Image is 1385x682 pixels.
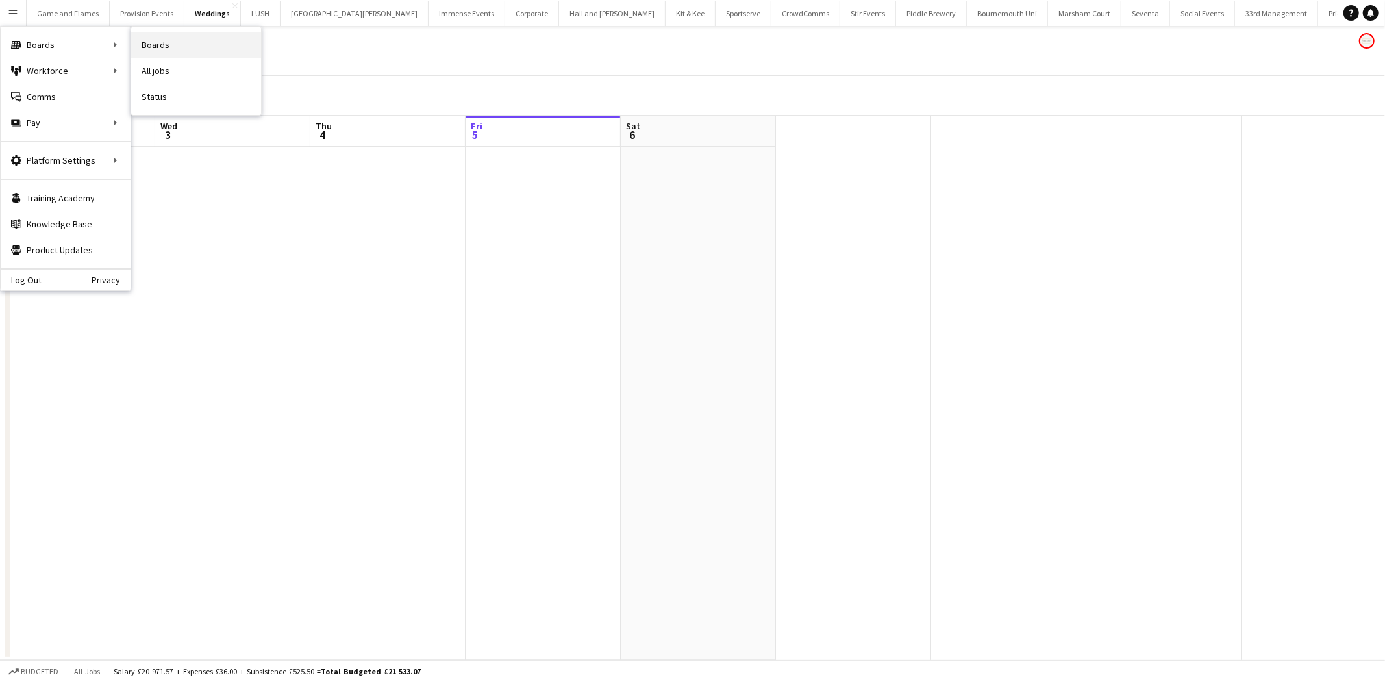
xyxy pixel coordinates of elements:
a: Comms [1,84,131,110]
div: Pay [1,110,131,136]
a: Status [131,84,261,110]
div: Workforce [1,58,131,84]
button: Hall and [PERSON_NAME] [559,1,666,26]
span: Total Budgeted £21 533.07 [321,666,421,676]
a: All jobs [131,58,261,84]
a: Training Academy [1,185,131,211]
a: Privacy [92,275,131,285]
span: 4 [314,127,332,142]
button: Immense Events [429,1,505,26]
app-user-avatar: Event Temps [1359,33,1375,49]
button: Piddle Brewery [896,1,967,26]
div: Platform Settings [1,147,131,173]
button: Pride Festival [1318,1,1384,26]
button: Corporate [505,1,559,26]
span: Budgeted [21,667,58,676]
button: Marsham Court [1048,1,1121,26]
span: 6 [624,127,640,142]
a: Knowledge Base [1,211,131,237]
button: Social Events [1170,1,1235,26]
button: Seventa [1121,1,1170,26]
button: Weddings [184,1,241,26]
button: Stir Events [840,1,896,26]
span: Thu [316,120,332,132]
a: Product Updates [1,237,131,263]
button: Sportserve [716,1,771,26]
span: Sat [626,120,640,132]
span: Wed [160,120,177,132]
span: Fri [471,120,482,132]
button: Budgeted [6,664,60,679]
button: 33rd Management [1235,1,1318,26]
button: [GEOGRAPHIC_DATA][PERSON_NAME] [281,1,429,26]
button: CrowdComms [771,1,840,26]
a: Boards [131,32,261,58]
button: Kit & Kee [666,1,716,26]
button: LUSH [241,1,281,26]
span: 5 [469,127,482,142]
span: 3 [158,127,177,142]
button: Game and Flames [27,1,110,26]
button: Bournemouth Uni [967,1,1048,26]
span: All jobs [71,666,103,676]
a: Log Out [1,275,42,285]
button: Provision Events [110,1,184,26]
div: Salary £20 971.57 + Expenses £36.00 + Subsistence £525.50 = [114,666,421,676]
div: Boards [1,32,131,58]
